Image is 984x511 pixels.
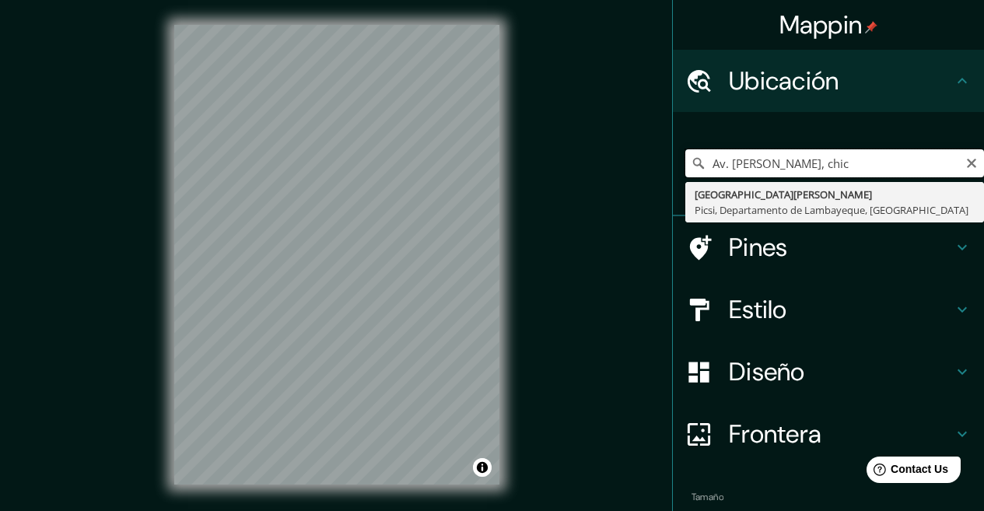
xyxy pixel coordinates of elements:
[685,149,984,177] input: Elige tu ciudad o área
[673,278,984,341] div: Estilo
[473,458,492,477] button: Alternar atribución
[779,9,863,41] font: Mappin
[729,356,953,387] h4: Diseño
[673,403,984,465] div: Frontera
[846,450,967,494] iframe: Help widget launcher
[865,21,877,33] img: pin-icon.png
[673,50,984,112] div: Ubicación
[729,294,953,325] h4: Estilo
[692,491,723,504] label: Tamaño
[673,341,984,403] div: Diseño
[729,65,953,96] h4: Ubicación
[673,216,984,278] div: Pines
[695,187,975,202] div: [GEOGRAPHIC_DATA][PERSON_NAME]
[729,418,953,450] h4: Frontera
[965,155,978,170] button: Claro
[174,25,499,485] canvas: Mapa
[695,202,975,218] div: Picsi, Departamento de Lambayeque, [GEOGRAPHIC_DATA]
[729,232,953,263] h4: Pines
